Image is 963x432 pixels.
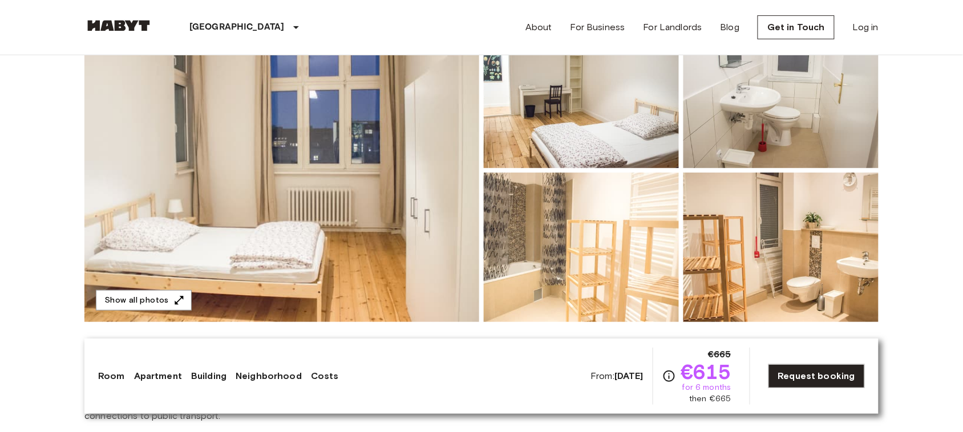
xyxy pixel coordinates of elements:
a: For Business [570,21,625,34]
a: Room [98,369,125,383]
svg: Check cost overview for full price breakdown. Please note that discounts apply to new joiners onl... [662,369,676,383]
button: Show all photos [96,290,192,311]
a: Neighborhood [236,369,302,383]
a: Apartment [134,369,182,383]
a: Building [191,369,226,383]
span: From: [590,370,644,382]
img: Marketing picture of unit DE-01-090-02M [84,19,479,322]
b: [DATE] [614,370,644,381]
span: for 6 months [682,382,731,393]
img: Habyt [84,20,153,31]
img: Picture of unit DE-01-090-02M [484,173,679,322]
a: Costs [311,369,339,383]
a: Blog [721,21,740,34]
a: For Landlords [644,21,702,34]
img: Picture of unit DE-01-090-02M [484,19,679,168]
a: About [525,21,552,34]
a: Log in [853,21,879,34]
span: €665 [708,348,731,361]
a: Get in Touch [758,15,835,39]
img: Picture of unit DE-01-090-02M [683,19,879,168]
img: Picture of unit DE-01-090-02M [683,173,879,322]
span: €615 [681,361,731,382]
p: [GEOGRAPHIC_DATA] [189,21,285,34]
a: Request booking [768,364,865,388]
span: then €665 [689,393,731,405]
